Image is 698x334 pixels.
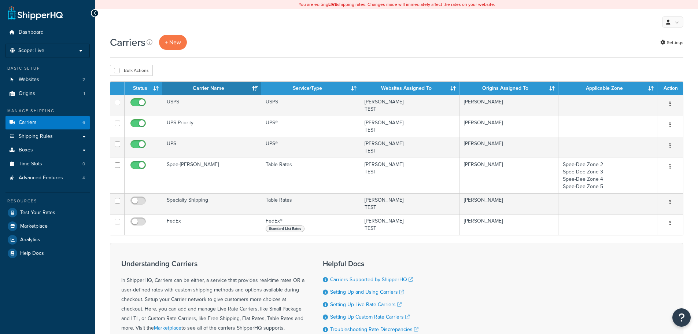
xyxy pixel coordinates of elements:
h3: Helpful Docs [323,260,418,268]
th: Action [657,82,683,95]
td: Spee-[PERSON_NAME] [162,158,261,193]
span: Origins [19,91,35,97]
a: Setting Up Custom Rate Carriers [330,313,410,321]
li: Carriers [5,116,90,129]
span: 1 [84,91,85,97]
a: Test Your Rates [5,206,90,219]
td: FedEx [162,214,261,235]
span: 4 [82,175,85,181]
td: UPS Priority [162,116,261,137]
span: Dashboard [19,29,44,36]
span: 0 [82,161,85,167]
td: Table Rates [261,158,360,193]
li: Origins [5,87,90,100]
a: Advanced Features 4 [5,171,90,185]
li: Advanced Features [5,171,90,185]
button: + New [159,35,187,50]
div: Basic Setup [5,65,90,71]
a: Origins 1 [5,87,90,100]
span: 6 [82,120,85,126]
th: Service/Type: activate to sort column ascending [261,82,360,95]
span: Carriers [19,120,37,126]
td: [PERSON_NAME] TEST [360,137,459,158]
a: Help Docs [5,247,90,260]
td: Spee-Dee Zone 2 Spee-Dee Zone 3 Spee-Dee Zone 4 Spee-Dee Zone 5 [558,158,657,193]
td: [PERSON_NAME] [459,158,558,193]
span: Shipping Rules [19,133,53,140]
a: Troubleshooting Rate Discrepancies [330,326,418,333]
span: Help Docs [20,250,44,257]
td: [PERSON_NAME] [459,214,558,235]
td: [PERSON_NAME] TEST [360,193,459,214]
span: 2 [82,77,85,83]
td: USPS [162,95,261,116]
a: Carriers Supported by ShipperHQ [330,276,413,283]
a: Marketplace [154,324,181,332]
th: Carrier Name: activate to sort column ascending [162,82,261,95]
span: Standard List Rates [266,225,304,232]
a: Shipping Rules [5,130,90,143]
span: Boxes [19,147,33,153]
button: Open Resource Center [672,308,691,327]
td: [PERSON_NAME] TEST [360,116,459,137]
td: Specialty Shipping [162,193,261,214]
b: LIVE [328,1,337,8]
td: FedEx® [261,214,360,235]
a: Dashboard [5,26,90,39]
span: Test Your Rates [20,210,55,216]
span: Advanced Features [19,175,63,181]
td: UPS [162,137,261,158]
th: Status: activate to sort column ascending [125,82,162,95]
span: Time Slots [19,161,42,167]
a: ShipperHQ Home [8,5,63,20]
td: [PERSON_NAME] [459,137,558,158]
a: Analytics [5,233,90,246]
li: Time Slots [5,157,90,171]
td: USPS [261,95,360,116]
li: Websites [5,73,90,87]
td: UPS® [261,116,360,137]
div: Resources [5,198,90,204]
a: Marketplace [5,220,90,233]
span: Websites [19,77,39,83]
td: [PERSON_NAME] [459,193,558,214]
a: Setting Up and Using Carriers [330,288,404,296]
td: [PERSON_NAME] [459,116,558,137]
th: Applicable Zone: activate to sort column ascending [558,82,657,95]
a: Setting Up Live Rate Carriers [330,301,402,308]
span: Analytics [20,237,40,243]
td: [PERSON_NAME] TEST [360,95,459,116]
th: Origins Assigned To: activate to sort column ascending [459,82,558,95]
td: [PERSON_NAME] [459,95,558,116]
th: Websites Assigned To: activate to sort column ascending [360,82,459,95]
span: Marketplace [20,223,48,230]
td: [PERSON_NAME] TEST [360,214,459,235]
a: Carriers 6 [5,116,90,129]
h3: Understanding Carriers [121,260,304,268]
td: Table Rates [261,193,360,214]
a: Websites 2 [5,73,90,87]
div: Manage Shipping [5,108,90,114]
a: Boxes [5,143,90,157]
button: Bulk Actions [110,65,153,76]
a: Time Slots 0 [5,157,90,171]
td: [PERSON_NAME] TEST [360,158,459,193]
h1: Carriers [110,35,145,49]
a: Settings [660,37,683,48]
span: Scope: Live [18,48,44,54]
td: UPS® [261,137,360,158]
div: In ShipperHQ, Carriers can be either, a service that provides real-time rates OR a user-defined r... [121,260,304,333]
